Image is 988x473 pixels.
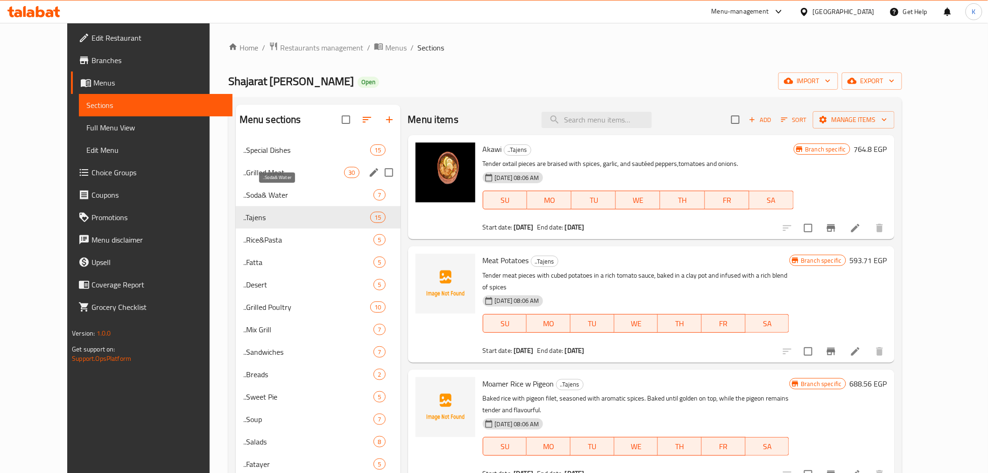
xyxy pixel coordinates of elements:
div: items [374,369,385,380]
button: edit [367,165,381,179]
button: delete [868,217,891,239]
nav: breadcrumb [228,42,902,54]
button: SU [483,191,528,209]
span: export [849,75,895,87]
button: Add section [378,108,401,131]
button: TH [658,314,702,333]
button: SU [483,314,527,333]
span: [DATE] 08:06 AM [491,173,543,182]
div: items [374,459,385,470]
span: Select to update [798,218,818,238]
button: MO [527,314,571,333]
a: Upsell [71,251,232,273]
span: [DATE] 08:06 AM [491,296,543,305]
span: FR [709,193,746,207]
div: ..Sandwiches7 [236,341,401,363]
a: Choice Groups [71,161,232,184]
a: Edit Restaurant [71,27,232,49]
div: ..Fatta [243,257,374,268]
span: Sort items [775,113,813,127]
span: 7 [374,415,385,424]
span: Version: [72,327,95,339]
h6: 688.56 EGP [850,377,887,390]
span: Open [358,78,379,86]
div: ..Salads8 [236,430,401,453]
span: Get support on: [72,343,115,355]
span: Branch specific [797,380,846,388]
span: 1.0.0 [97,327,111,339]
p: Tender oxtail pieces are braised with spices, garlic, and sautéed peppers,tomatoes and onions. [483,158,794,170]
button: WE [616,191,660,209]
span: 5 [374,258,385,267]
li: / [367,42,370,53]
a: Full Menu View [79,116,232,139]
button: Sort [779,113,809,127]
span: SU [487,193,524,207]
span: ..Soda& Water [243,189,374,201]
span: Grocery Checklist [92,301,225,313]
span: Branch specific [797,256,846,265]
span: MO [531,193,568,207]
button: Manage items [813,111,895,129]
span: Edit Menu [86,144,225,156]
div: ..Special Dishes [243,144,370,156]
b: [DATE] [565,344,585,357]
img: Meat Potatoes [416,254,475,314]
button: MO [527,437,571,456]
span: FR [706,440,742,453]
button: WE [614,314,658,333]
div: ..Soup [243,414,374,425]
span: Menus [385,42,407,53]
span: 5 [374,236,385,244]
div: items [374,436,385,447]
span: Branches [92,55,225,66]
span: ..Fatayer [243,459,374,470]
a: Menus [374,42,407,54]
span: 7 [374,325,385,334]
span: 5 [374,460,385,469]
span: ..Tajens [243,212,370,223]
span: 5 [374,393,385,401]
div: ..Rice&Pasta [243,234,374,245]
a: Promotions [71,206,232,229]
button: delete [868,340,891,363]
span: Menus [93,77,225,88]
div: ..Fatta5 [236,251,401,273]
span: Select all sections [336,110,356,129]
span: WE [620,193,656,207]
span: Akawi [483,142,502,156]
div: ..Rice&Pasta5 [236,229,401,251]
div: items [374,391,385,402]
span: ..Salads [243,436,374,447]
div: items [370,301,385,313]
span: WE [618,317,655,330]
div: ..Mix Grill7 [236,318,401,341]
h2: Menu sections [240,113,301,127]
button: TH [660,191,705,209]
div: Menu-management [712,6,769,17]
button: export [842,72,902,90]
img: Akawi [416,143,475,202]
h6: 764.8 EGP [854,143,887,156]
button: TU [572,191,616,209]
b: [DATE] [565,221,585,233]
button: import [778,72,838,90]
img: Moamer Rice w Pigeon [416,377,475,437]
div: ..Tajens15 [236,206,401,229]
div: ..Grilled Poultry10 [236,296,401,318]
div: ..Tajens [531,256,558,267]
a: Grocery Checklist [71,296,232,318]
p: Tender meat pieces with cubed potatoes in a rich tomato sauce, baked in a clay pot and infused wi... [483,270,790,293]
span: 8 [374,437,385,446]
span: 15 [371,146,385,155]
span: ..Desert [243,279,374,290]
a: Home [228,42,258,53]
span: 10 [371,303,385,312]
span: 7 [374,348,385,357]
a: Coverage Report [71,273,232,296]
div: items [374,414,385,425]
span: 2 [374,370,385,379]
